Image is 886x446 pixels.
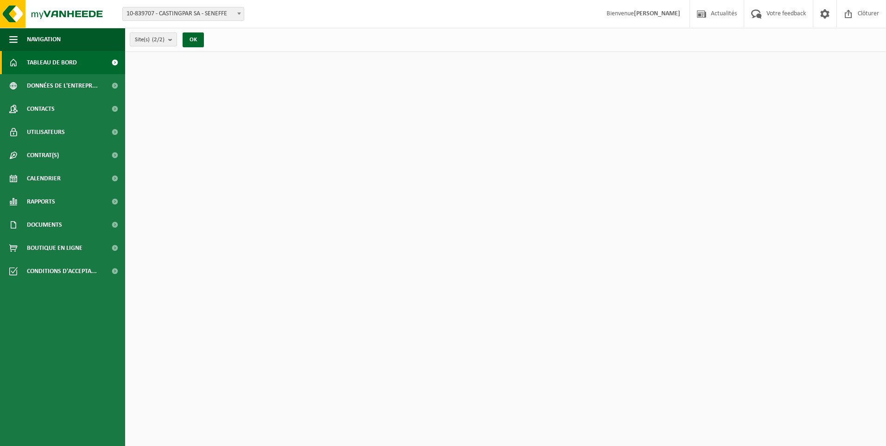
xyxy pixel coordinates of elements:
[27,260,97,283] span: Conditions d'accepta...
[122,7,244,21] span: 10-839707 - CASTINGPAR SA - SENEFFE
[27,213,62,236] span: Documents
[27,74,98,97] span: Données de l'entrepr...
[130,32,177,46] button: Site(s)(2/2)
[27,167,61,190] span: Calendrier
[27,121,65,144] span: Utilisateurs
[634,10,680,17] strong: [PERSON_NAME]
[123,7,244,20] span: 10-839707 - CASTINGPAR SA - SENEFFE
[27,97,55,121] span: Contacts
[152,37,165,43] count: (2/2)
[27,28,61,51] span: Navigation
[135,33,165,47] span: Site(s)
[27,190,55,213] span: Rapports
[183,32,204,47] button: OK
[27,236,82,260] span: Boutique en ligne
[27,51,77,74] span: Tableau de bord
[27,144,59,167] span: Contrat(s)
